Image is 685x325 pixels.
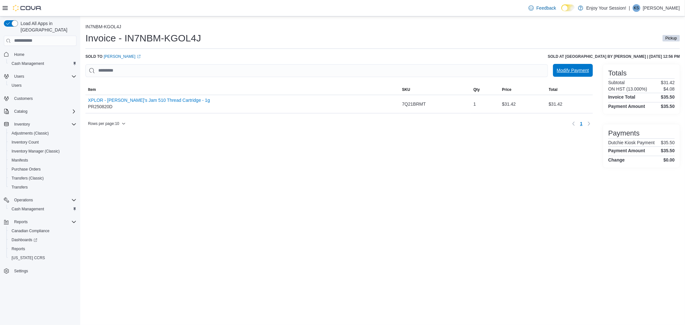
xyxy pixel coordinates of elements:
[12,185,28,190] span: Transfers
[12,120,76,128] span: Inventory
[1,120,79,129] button: Inventory
[9,138,41,146] a: Inventory Count
[85,24,680,31] nav: An example of EuiBreadcrumbs
[557,67,589,74] span: Modify Payment
[6,165,79,174] button: Purchase Orders
[577,119,585,129] button: Page 1 of 1
[12,120,32,128] button: Inventory
[12,228,49,233] span: Canadian Compliance
[9,236,40,244] a: Dashboards
[85,64,548,77] input: This is a search bar. As you type, the results lower in the page will automatically filter.
[12,73,27,80] button: Users
[634,4,639,12] span: KS
[608,80,625,85] h6: Subtotal
[9,254,48,262] a: [US_STATE] CCRS
[577,119,585,129] ul: Pagination for table: MemoryTable from EuiInMemoryTable
[12,94,76,102] span: Customers
[12,149,60,154] span: Inventory Manager (Classic)
[6,138,79,147] button: Inventory Count
[580,120,583,127] span: 1
[661,80,675,85] p: $31.42
[608,104,645,109] h4: Payment Amount
[608,129,640,137] h3: Payments
[14,219,28,224] span: Reports
[1,50,79,59] button: Home
[85,120,128,127] button: Rows per page:10
[1,107,79,116] button: Catalog
[6,253,79,262] button: [US_STATE] CCRS
[104,54,141,59] a: [PERSON_NAME]External link
[9,60,76,67] span: Cash Management
[12,73,76,80] span: Users
[12,108,30,115] button: Catalog
[85,24,121,29] button: IN7NBM-KGOL4J
[663,86,675,92] p: $4.08
[14,96,33,101] span: Customers
[12,131,49,136] span: Adjustments (Classic)
[6,183,79,192] button: Transfers
[661,140,675,145] p: $35.50
[14,74,24,79] span: Users
[548,54,680,59] h6: Sold at [GEOGRAPHIC_DATA] by [PERSON_NAME] | [DATE] 12:56 PM
[18,20,76,33] span: Load All Apps in [GEOGRAPHIC_DATA]
[12,50,76,58] span: Home
[663,35,680,41] span: Pickup
[14,109,27,114] span: Catalog
[9,129,51,137] a: Adjustments (Classic)
[88,121,119,126] span: Rows per page : 10
[14,198,33,203] span: Operations
[400,84,471,95] button: SKU
[14,268,28,274] span: Settings
[608,86,647,92] h6: ON HST (13.000%)
[85,54,141,59] div: Sold to
[9,227,52,235] a: Canadian Compliance
[471,84,499,95] button: Qty
[12,246,25,251] span: Reports
[9,129,76,137] span: Adjustments (Classic)
[12,140,39,145] span: Inventory Count
[9,205,76,213] span: Cash Management
[9,245,76,253] span: Reports
[6,147,79,156] button: Inventory Manager (Classic)
[536,5,556,11] span: Feedback
[499,84,546,95] button: Price
[12,95,35,102] a: Customers
[12,196,76,204] span: Operations
[6,244,79,253] button: Reports
[9,156,76,164] span: Manifests
[6,81,79,90] button: Users
[12,237,37,242] span: Dashboards
[12,83,22,88] span: Users
[471,98,499,110] div: 1
[12,61,44,66] span: Cash Management
[12,267,31,275] a: Settings
[402,87,410,92] span: SKU
[643,4,680,12] p: [PERSON_NAME]
[9,138,76,146] span: Inventory Count
[9,60,47,67] a: Cash Management
[546,98,593,110] div: $31.42
[9,236,76,244] span: Dashboards
[549,87,558,92] span: Total
[499,98,546,110] div: $31.42
[12,167,41,172] span: Purchase Orders
[585,120,593,127] button: Next page
[553,64,593,77] button: Modify Payment
[608,148,645,153] h4: Payment Amount
[6,226,79,235] button: Canadian Compliance
[561,4,575,11] input: Dark Mode
[6,59,79,68] button: Cash Management
[9,156,31,164] a: Manifests
[9,147,76,155] span: Inventory Manager (Classic)
[85,84,400,95] button: Item
[6,235,79,244] a: Dashboards
[12,51,27,58] a: Home
[661,94,675,100] h4: $35.50
[88,98,210,103] button: XPLOR - [PERSON_NAME]'s Jam 510 Thread Cartridge - 1g
[661,104,675,109] h4: $35.50
[663,157,675,162] h4: $0.00
[546,84,593,95] button: Total
[12,206,44,212] span: Cash Management
[88,98,210,110] div: PR250820D
[9,174,76,182] span: Transfers (Classic)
